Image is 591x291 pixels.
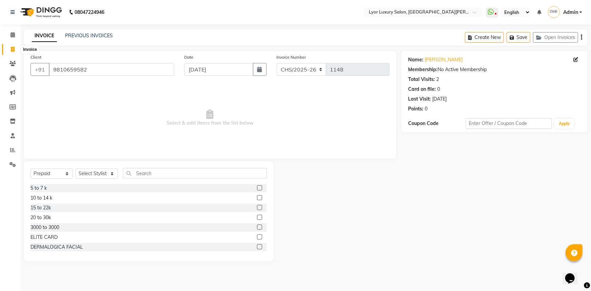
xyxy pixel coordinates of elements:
div: Last Visit: [408,96,431,103]
div: No Active Membership [408,66,581,73]
div: Invoice [21,45,39,54]
div: DERMALOGICA FACIAL [30,244,83,251]
a: PREVIOUS INVOICES [65,33,113,39]
button: Create New [465,32,504,43]
img: Admin [548,6,560,18]
button: +91 [30,63,49,76]
button: Open Invoices [533,32,578,43]
button: Save [507,32,530,43]
div: Membership: [408,66,438,73]
input: Search [123,168,267,179]
div: 20 to 30k [30,214,51,221]
div: Card on file: [408,86,436,93]
input: Search by Name/Mobile/Email/Code [49,63,174,76]
label: Invoice Number [277,54,306,60]
div: [DATE] [432,96,447,103]
a: [PERSON_NAME] [425,56,463,63]
img: logo [17,3,64,22]
div: Total Visits: [408,76,435,83]
a: INVOICE [32,30,57,42]
button: Apply [555,119,574,129]
b: 08047224946 [75,3,104,22]
label: Date [184,54,193,60]
div: Name: [408,56,423,63]
div: 15 to 22k [30,204,51,211]
div: Points: [408,105,423,112]
iframe: chat widget [563,264,584,284]
span: Select & add items from the list below [30,84,389,152]
div: 5 to 7 k [30,185,47,192]
div: 10 to 14 k [30,194,52,202]
div: 3000 to 3000 [30,224,59,231]
input: Enter Offer / Coupon Code [466,118,552,129]
div: 0 [425,105,427,112]
label: Client [30,54,41,60]
div: Coupon Code [408,120,466,127]
div: 2 [436,76,439,83]
div: 0 [437,86,440,93]
div: ELITE CARD [30,234,58,241]
span: Admin [563,9,578,16]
